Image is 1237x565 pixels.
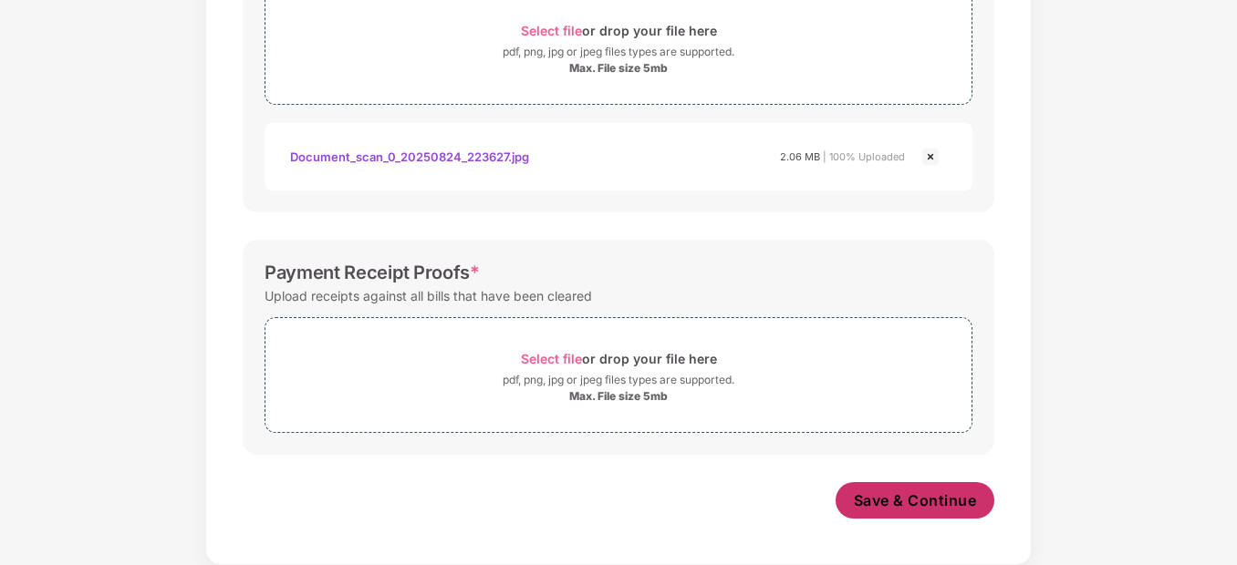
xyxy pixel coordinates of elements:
[265,4,972,90] span: Select fileor drop your file herepdf, png, jpg or jpeg files types are supported.Max. File size 5mb
[521,346,717,371] div: or drop your file here
[290,141,529,172] div: Document_scan_0_20250824_223627.jpg
[503,43,734,61] div: pdf, png, jpg or jpeg files types are supported.
[265,283,592,308] div: Upload receipts against all bills that have been cleared
[265,262,480,283] div: Payment Receipt Proofs
[569,61,668,76] div: Max. File size 5mb
[265,332,972,418] span: Select fileor drop your file herepdf, png, jpg or jpeg files types are supported.Max. File size 5mb
[503,371,734,389] div: pdf, png, jpg or jpeg files types are supported.
[780,150,820,163] span: 2.06 MB
[920,146,941,168] img: svg+xml;base64,PHN2ZyBpZD0iQ3Jvc3MtMjR4MjQiIHhtbG5zPSJodHRwOi8vd3d3LnczLm9yZy8yMDAwL3N2ZyIgd2lkdG...
[521,23,582,38] span: Select file
[854,490,977,510] span: Save & Continue
[521,351,582,366] span: Select file
[569,389,668,404] div: Max. File size 5mb
[823,150,905,163] span: | 100% Uploaded
[521,18,717,43] div: or drop your file here
[836,482,995,519] button: Save & Continue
